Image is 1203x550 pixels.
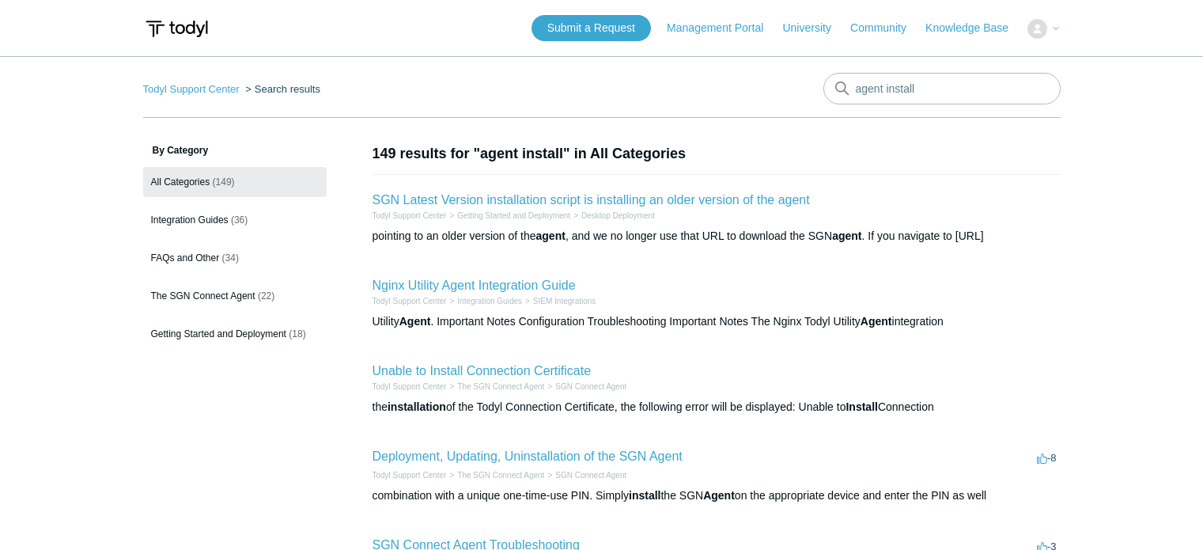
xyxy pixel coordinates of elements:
li: Todyl Support Center [143,83,243,95]
a: SIEM Integrations [533,297,596,305]
a: Todyl Support Center [373,471,447,480]
li: Integration Guides [446,295,522,307]
em: Agent [703,489,735,502]
a: All Categories (149) [143,167,327,197]
li: The SGN Connect Agent [446,469,544,481]
span: -8 [1037,452,1057,464]
li: Todyl Support Center [373,210,447,222]
em: Install [846,400,877,413]
a: The SGN Connect Agent (22) [143,281,327,311]
h3: By Category [143,143,327,157]
a: Submit a Request [532,15,651,41]
a: Management Portal [667,20,779,36]
a: Unable to Install Connection Certificate [373,364,592,377]
a: FAQs and Other (34) [143,243,327,273]
a: Knowledge Base [925,20,1024,36]
a: SGN Connect Agent [555,382,626,391]
em: agent [536,229,566,242]
a: The SGN Connect Agent [457,471,544,480]
a: Integration Guides (36) [143,205,327,235]
span: The SGN Connect Agent [151,290,255,302]
span: (34) [222,252,239,264]
span: All Categories [151,176,210,188]
a: University [782,20,846,36]
li: Desktop Deployment [570,210,655,222]
a: Todyl Support Center [143,83,240,95]
div: the of the Todyl Connection Certificate, the following error will be displayed: Unable to Connection [373,399,1061,415]
h1: 149 results for "agent install" in All Categories [373,143,1061,165]
a: Todyl Support Center [373,382,447,391]
em: Agent [399,315,431,328]
span: Getting Started and Deployment [151,328,286,339]
a: Desktop Deployment [581,211,655,220]
a: Community [850,20,922,36]
em: agent [832,229,861,242]
span: (22) [258,290,274,302]
span: FAQs and Other [151,252,220,264]
em: Agent [861,315,892,328]
li: SGN Connect Agent [544,381,626,393]
div: Utility . Important Notes Configuration Troubleshooting Important Notes The Nginx Todyl Utility i... [373,313,1061,330]
li: Search results [242,83,320,95]
em: installation [388,400,446,413]
div: combination with a unique one-time-use PIN. Simply the SGN on the appropriate device and enter th... [373,487,1061,504]
em: install [629,489,660,502]
a: Todyl Support Center [373,297,447,305]
li: The SGN Connect Agent [446,381,544,393]
span: (18) [289,328,305,339]
a: Deployment, Updating, Uninstallation of the SGN Agent [373,449,683,463]
a: Getting Started and Deployment (18) [143,319,327,349]
div: pointing to an older version of the , and we no longer use that URL to download the SGN . If you ... [373,228,1061,245]
li: SGN Connect Agent [544,469,626,481]
li: Todyl Support Center [373,381,447,393]
img: Todyl Support Center Help Center home page [143,14,210,44]
a: SGN Connect Agent [555,471,626,480]
a: Getting Started and Deployment [457,211,570,220]
input: Search [823,73,1061,104]
a: Todyl Support Center [373,211,447,220]
a: Nginx Utility Agent Integration Guide [373,279,576,292]
li: Todyl Support Center [373,295,447,307]
li: Getting Started and Deployment [446,210,570,222]
li: SIEM Integrations [522,295,596,307]
a: SGN Latest Version installation script is installing an older version of the agent [373,193,810,207]
span: (36) [231,214,248,226]
li: Todyl Support Center [373,469,447,481]
a: Integration Guides [457,297,522,305]
a: The SGN Connect Agent [457,382,544,391]
span: (149) [213,176,235,188]
span: Integration Guides [151,214,229,226]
